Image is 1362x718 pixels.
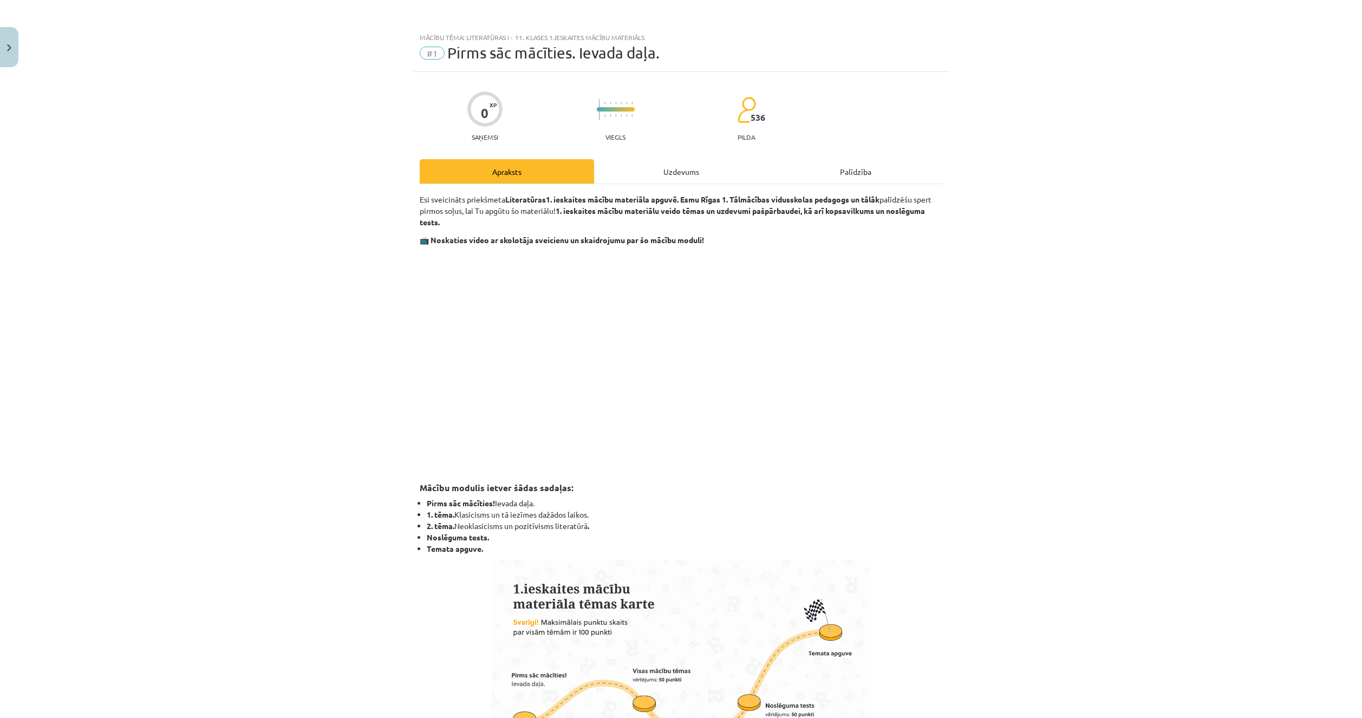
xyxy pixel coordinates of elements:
[427,498,943,509] li: Ievada daļa.
[505,194,546,204] strong: Literatūras
[610,102,611,105] img: icon-short-line-57e1e144782c952c97e751825c79c345078a6d821885a25fce030b3d8c18986b.svg
[490,102,497,108] span: XP
[481,106,488,121] div: 0
[420,34,943,41] div: Mācību tēma: Literatūras i - 11. klases 1.ieskaites mācību materiāls
[631,102,633,105] img: icon-short-line-57e1e144782c952c97e751825c79c345078a6d821885a25fce030b3d8c18986b.svg
[737,96,756,123] img: students-c634bb4e5e11cddfef0936a35e636f08e4e9abd3cc4e673bd6f9a4125e45ecb1.svg
[420,482,574,493] strong: Mācību modulis ietver šādas sadaļas:
[594,159,768,184] div: Uzdevums
[7,44,11,51] img: icon-close-lesson-0947bae3869378f0d4975bcd49f059093ad1ed9edebbc8119c70593378902aed.svg
[546,194,879,204] strong: 1. ieskaites mācību materiāla apguvē. Esmu Rīgas 1. Tālmācības vidusskolas pedagogs un tālāk
[420,206,925,227] strong: 1. ieskaites mācību materiālu veido tēmas un uzdevumi pašpārbaudei, kā arī kopsavilkums un noslēg...
[427,510,454,519] strong: 1. tēma.
[427,544,483,553] strong: Temata apguve.
[626,114,627,117] img: icon-short-line-57e1e144782c952c97e751825c79c345078a6d821885a25fce030b3d8c18986b.svg
[751,113,765,122] span: 536
[604,102,605,105] img: icon-short-line-57e1e144782c952c97e751825c79c345078a6d821885a25fce030b3d8c18986b.svg
[610,114,611,117] img: icon-short-line-57e1e144782c952c97e751825c79c345078a6d821885a25fce030b3d8c18986b.svg
[631,114,633,117] img: icon-short-line-57e1e144782c952c97e751825c79c345078a6d821885a25fce030b3d8c18986b.svg
[599,99,600,120] img: icon-long-line-d9ea69661e0d244f92f715978eff75569469978d946b2353a9bb055b3ed8787d.svg
[420,47,445,60] span: #1
[615,114,616,117] img: icon-short-line-57e1e144782c952c97e751825c79c345078a6d821885a25fce030b3d8c18986b.svg
[420,159,594,184] div: Apraksts
[605,133,625,141] p: Viegls
[427,509,943,520] li: Klasicisms un tā iezīmes dažādos laikos.
[588,521,589,531] b: .
[447,44,660,62] span: Pirms sāc mācīties. Ievada daļa.
[427,520,943,532] li: Neoklasicisms un pozitīvisms literatūrā
[626,102,627,105] img: icon-short-line-57e1e144782c952c97e751825c79c345078a6d821885a25fce030b3d8c18986b.svg
[768,159,943,184] div: Palīdzība
[621,102,622,105] img: icon-short-line-57e1e144782c952c97e751825c79c345078a6d821885a25fce030b3d8c18986b.svg
[467,133,503,141] p: Saņemsi
[420,235,704,245] strong: 📺 Noskaties video ar skolotāja sveicienu un skaidrojumu par šo mācību moduli!
[427,521,454,531] strong: 2. tēma.
[604,114,605,117] img: icon-short-line-57e1e144782c952c97e751825c79c345078a6d821885a25fce030b3d8c18986b.svg
[738,133,755,141] p: pilda
[420,194,943,228] p: Esi sveicināts priekšmeta palīdzēšu spert pirmos soļus, lai Tu apgūtu šo materiālu!
[427,498,495,508] strong: Pirms sāc mācīties!
[615,102,616,105] img: icon-short-line-57e1e144782c952c97e751825c79c345078a6d821885a25fce030b3d8c18986b.svg
[621,114,622,117] img: icon-short-line-57e1e144782c952c97e751825c79c345078a6d821885a25fce030b3d8c18986b.svg
[427,532,489,542] strong: Noslēguma tests.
